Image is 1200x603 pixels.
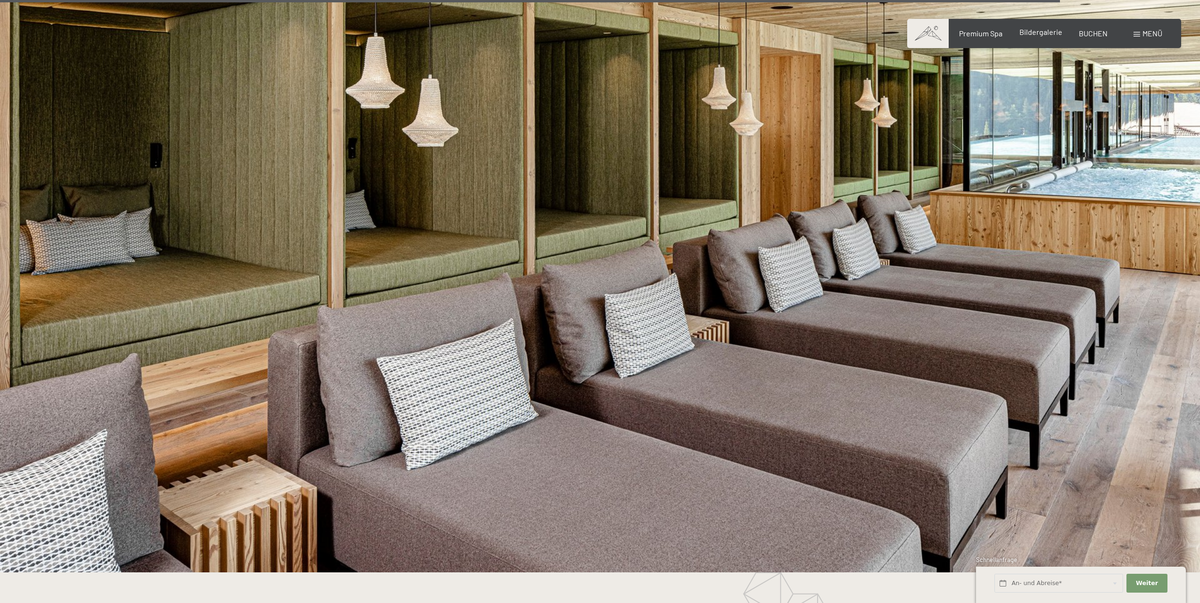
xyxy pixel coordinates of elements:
[1079,29,1108,38] a: BUCHEN
[1126,574,1167,593] button: Weiter
[1142,29,1162,38] span: Menü
[1136,579,1158,587] span: Weiter
[976,556,1017,563] span: Schnellanfrage
[1019,27,1062,36] a: Bildergalerie
[959,29,1002,38] a: Premium Spa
